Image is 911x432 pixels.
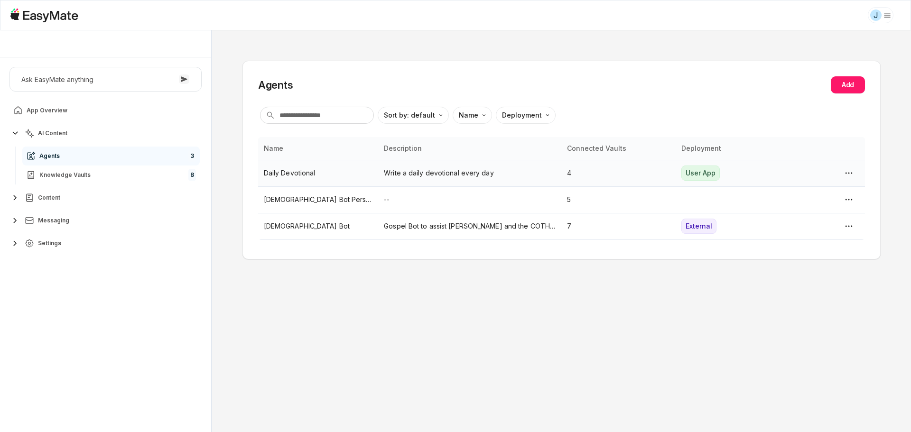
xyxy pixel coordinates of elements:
a: Knowledge Vaults8 [22,165,200,184]
th: Deployment [676,137,790,160]
button: Add [831,76,865,93]
p: -- [384,194,556,205]
h2: Agents [258,78,293,92]
button: Sort by: default [378,107,449,124]
span: Settings [38,239,61,247]
button: Messaging [9,211,202,230]
span: Messaging [38,217,69,224]
span: Content [38,194,60,202]
th: Name [258,137,379,160]
span: Agents [39,152,60,160]
div: J [870,9,882,21]
th: Connected Vaults [561,137,676,160]
p: [DEMOGRAPHIC_DATA] Bot [264,221,373,231]
p: 5 [567,194,670,205]
a: Agents3 [22,147,200,165]
span: Knowledge Vaults [39,171,91,179]
a: App Overview [9,101,202,120]
span: 8 [188,169,196,181]
button: Deployment [496,107,556,124]
p: Daily Devotional [264,168,373,178]
p: [DEMOGRAPHIC_DATA] Bot Personality Tester [264,194,373,205]
p: Deployment [502,110,542,120]
div: User App [681,165,720,181]
p: Gospel Bot to assist [PERSON_NAME] and the COTH team. [384,221,556,231]
p: 7 [567,221,670,231]
span: App Overview [27,107,67,114]
div: External [681,219,716,234]
p: Name [459,110,478,120]
p: Write a daily devotional every day [384,168,556,178]
button: AI Content [9,124,202,143]
span: AI Content [38,129,67,137]
button: Content [9,188,202,207]
button: Name [453,107,492,124]
button: Settings [9,234,202,253]
span: 3 [188,150,196,162]
p: Sort by: default [384,110,435,120]
button: Ask EasyMate anything [9,67,202,92]
p: 4 [567,168,670,178]
th: Description [378,137,561,160]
